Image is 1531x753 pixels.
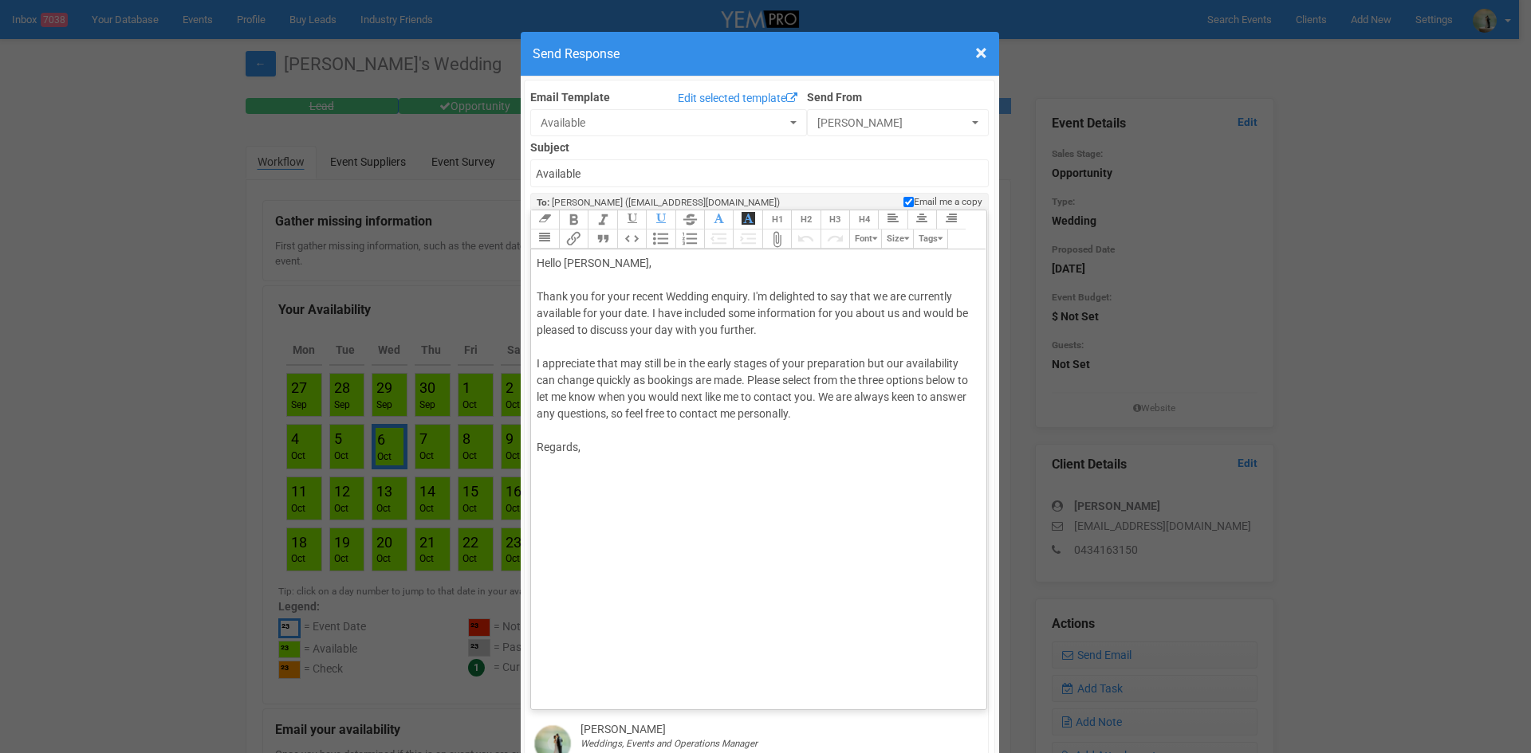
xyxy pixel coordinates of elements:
[733,229,762,249] button: Increase Level
[530,210,559,229] button: Clear Formatting at cursor
[537,197,549,208] strong: To:
[552,197,780,208] span: [PERSON_NAME] ([EMAIL_ADDRESS][DOMAIN_NAME])
[588,229,616,249] button: Quote
[829,214,840,225] span: H3
[801,214,812,225] span: H2
[537,288,976,339] div: Thank you for your recent Wedding enquiry. I'm delighted to say that we are currently available f...
[914,195,982,209] span: Email me a copy
[537,355,976,422] div: I appreciate that may still be in the early stages of your preparation but our availability can c...
[675,229,704,249] button: Numbers
[849,229,881,249] button: Font
[975,40,987,66] span: ×
[849,210,878,229] button: Heading 4
[675,210,704,229] button: Strikethrough
[530,136,990,155] label: Subject
[907,210,936,229] button: Align Center
[859,214,870,225] span: H4
[807,86,990,105] label: Send From
[762,210,791,229] button: Heading 1
[646,210,675,229] button: Underline Colour
[821,229,849,249] button: Redo
[646,229,675,249] button: Bullets
[762,229,791,249] button: Attach Files
[530,229,559,249] button: Align Justified
[704,210,733,229] button: Font Colour
[533,44,987,64] h4: Send Response
[881,229,913,249] button: Size
[704,229,733,249] button: Decrease Level
[617,210,646,229] button: Underline
[530,89,610,105] label: Email Template
[541,115,786,131] span: Available
[913,229,947,249] button: Tags
[537,255,976,272] div: Hello [PERSON_NAME],
[581,738,758,749] i: Weddings, Events and Operations Manager
[559,210,588,229] button: Bold
[537,439,976,456] div: Regards,
[878,210,907,229] button: Align Left
[617,229,646,249] button: Code
[817,115,969,131] span: [PERSON_NAME]
[821,210,849,229] button: Heading 3
[581,721,666,737] div: [PERSON_NAME]
[791,210,820,229] button: Heading 2
[936,210,965,229] button: Align Right
[559,229,588,249] button: Link
[588,210,616,229] button: Italic
[791,229,820,249] button: Undo
[772,214,783,225] span: H1
[674,89,801,109] a: Edit selected template
[733,210,762,229] button: Font Background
